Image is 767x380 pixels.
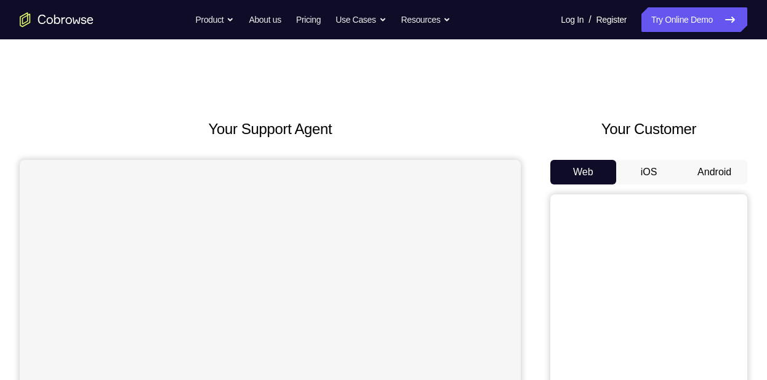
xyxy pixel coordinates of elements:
a: Pricing [296,7,321,32]
a: Try Online Demo [641,7,747,32]
a: Go to the home page [20,12,94,27]
button: iOS [616,160,682,184]
button: Use Cases [335,7,386,32]
button: Product [196,7,235,32]
a: About us [249,7,281,32]
button: Resources [401,7,451,32]
button: Android [681,160,747,184]
a: Register [596,7,627,32]
a: Log In [561,7,584,32]
h2: Your Customer [550,118,747,140]
h2: Your Support Agent [20,118,521,140]
button: Web [550,160,616,184]
span: / [588,12,591,27]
